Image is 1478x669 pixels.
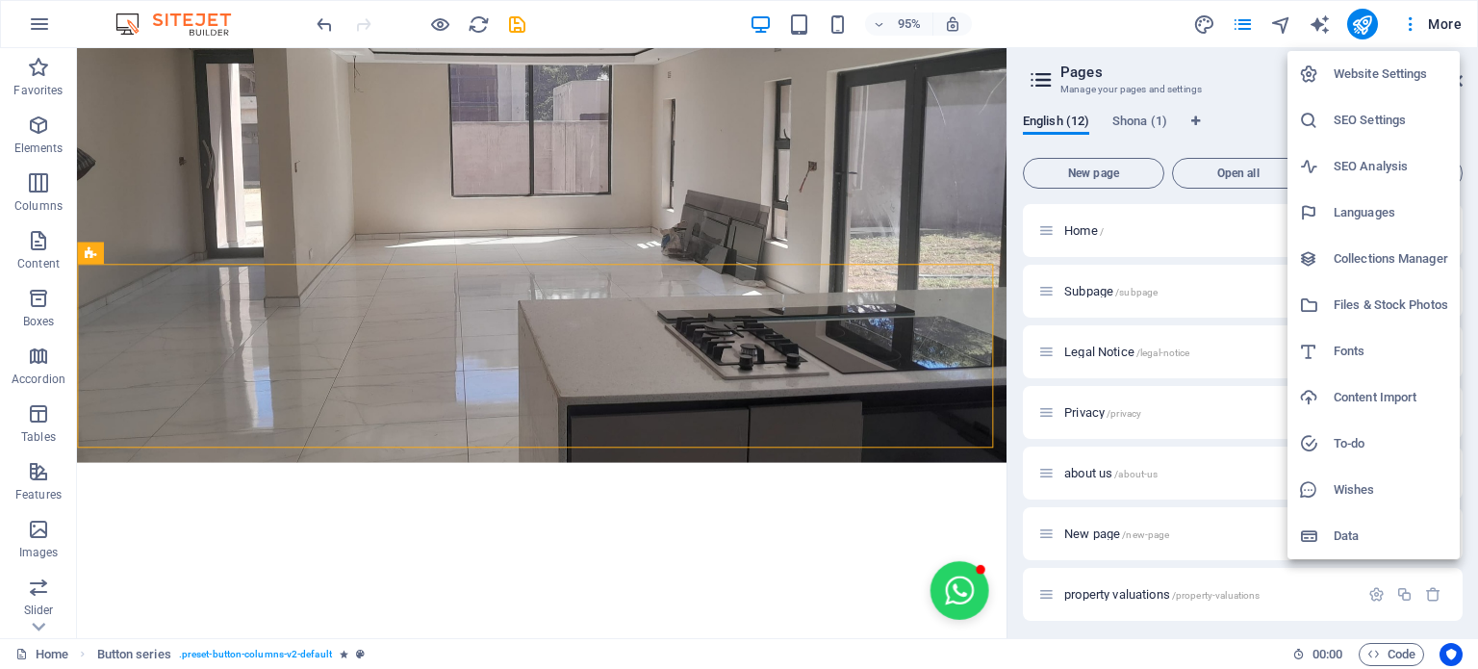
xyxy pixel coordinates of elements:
h6: SEO Analysis [1334,155,1448,178]
span: 0242251329 [420,579,576,616]
h6: Wishes [1334,478,1448,502]
h6: To-do [1334,432,1448,455]
h6: Data [1334,525,1448,548]
h6: SEO Settings [1334,109,1448,132]
h6: Fonts [1334,340,1448,363]
h6: Content Import [1334,386,1448,409]
h6: Website Settings [1334,63,1448,86]
h6: Languages [1334,201,1448,224]
button: Open chat window [898,540,959,602]
h6: Collections Manager [1334,247,1448,270]
a:  0242251329 [402,579,576,616]
h6: Files & Stock Photos [1334,294,1448,317]
i:  [402,579,414,616]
